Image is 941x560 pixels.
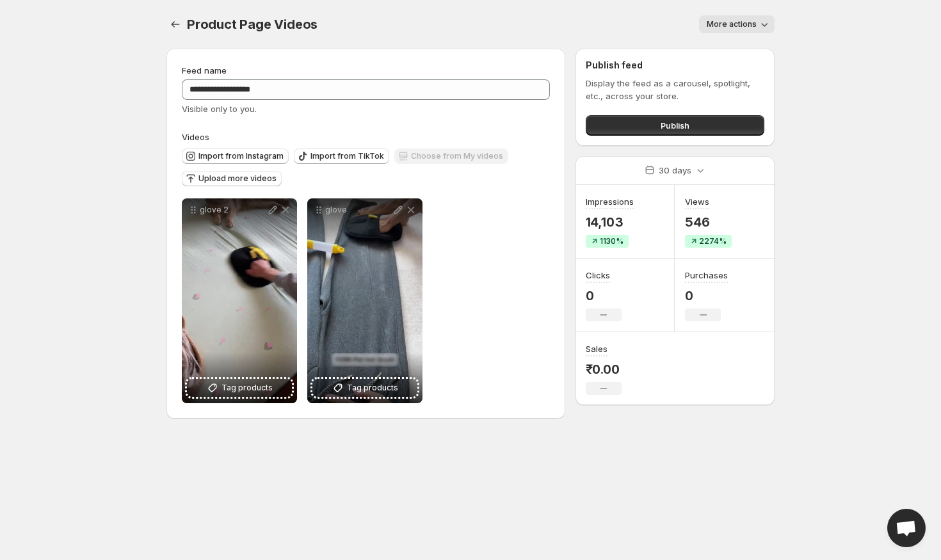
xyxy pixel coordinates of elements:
span: 2274% [699,236,727,246]
span: Import from Instagram [198,151,284,161]
h3: Sales [586,342,607,355]
button: Tag products [312,379,417,397]
span: Visible only to you. [182,104,257,114]
p: glove 2 [200,205,266,215]
p: ₹0.00 [586,362,622,377]
span: Tag products [221,381,273,394]
button: Tag products [187,379,292,397]
span: 1130% [600,236,623,246]
p: glove [325,205,392,215]
h3: Clicks [586,269,610,282]
span: Feed name [182,65,227,76]
div: glove 2Tag products [182,198,297,403]
p: 546 [685,214,732,230]
button: Import from TikTok [294,148,389,164]
span: Tag products [347,381,398,394]
span: Videos [182,132,209,142]
button: Import from Instagram [182,148,289,164]
p: 30 days [659,164,691,177]
h3: Impressions [586,195,634,208]
div: gloveTag products [307,198,422,403]
span: Product Page Videos [187,17,318,32]
p: 0 [685,288,728,303]
a: Open chat [887,509,926,547]
h2: Publish feed [586,59,764,72]
p: 14,103 [586,214,634,230]
button: Settings [166,15,184,33]
h3: Views [685,195,709,208]
p: 0 [586,288,622,303]
span: Publish [661,119,689,132]
span: Upload more videos [198,173,277,184]
span: More actions [707,19,757,29]
button: Publish [586,115,764,136]
button: More actions [699,15,775,33]
p: Display the feed as a carousel, spotlight, etc., across your store. [586,77,764,102]
button: Upload more videos [182,171,282,186]
h3: Purchases [685,269,728,282]
span: Import from TikTok [310,151,384,161]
